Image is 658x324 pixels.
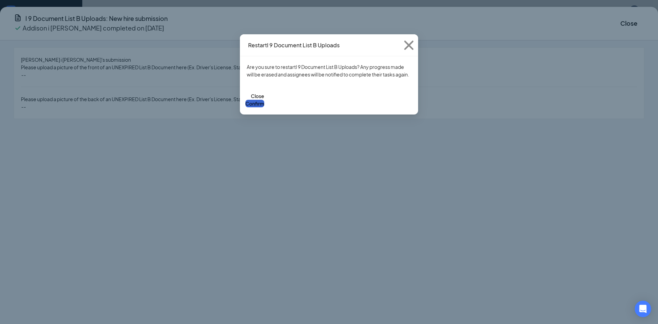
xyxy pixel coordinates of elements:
button: Confirm [245,100,264,107]
button: Close [251,92,264,100]
svg: Cross [400,36,418,55]
button: Close [400,34,418,56]
p: Are you sure to restart I 9 Document List B Uploads ? Any progress made will be erased and assign... [247,63,411,78]
h4: Restart I 9 Document List B Uploads [248,41,340,49]
div: Open Intercom Messenger [635,301,651,317]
